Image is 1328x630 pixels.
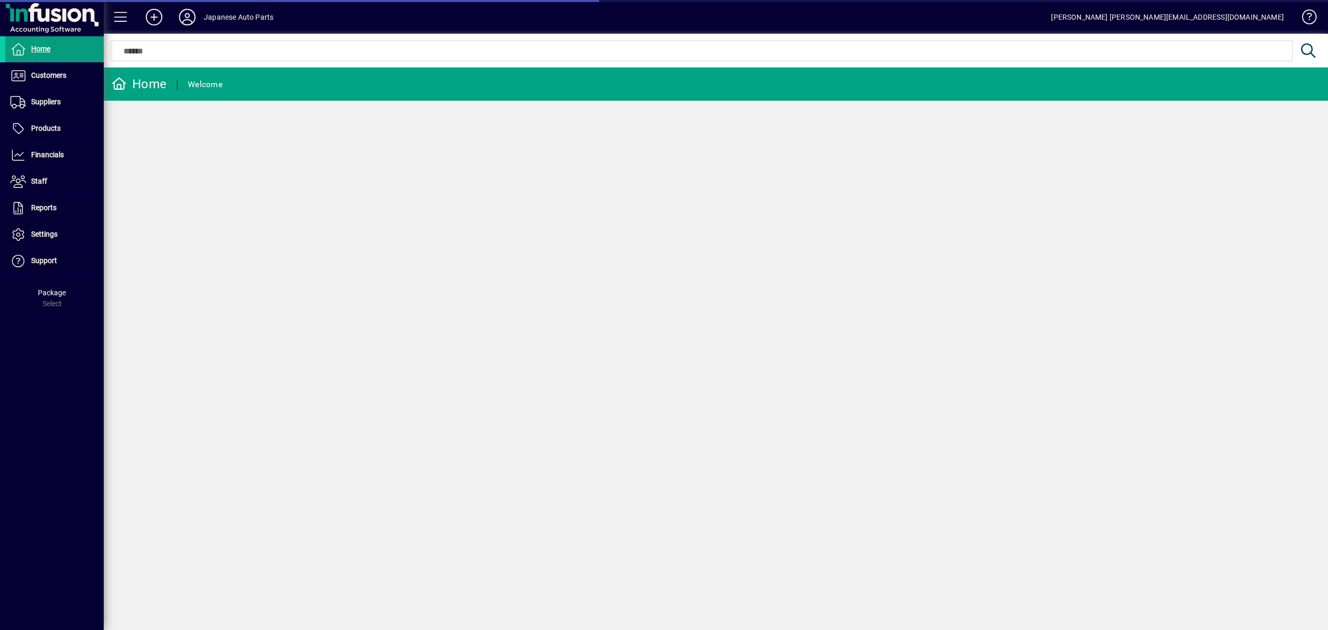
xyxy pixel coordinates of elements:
[5,248,104,274] a: Support
[31,230,58,238] span: Settings
[204,9,273,25] div: Japanese Auto Parts
[31,124,61,132] span: Products
[1051,9,1284,25] div: [PERSON_NAME] [PERSON_NAME][EMAIL_ADDRESS][DOMAIN_NAME]
[5,89,104,115] a: Suppliers
[5,63,104,89] a: Customers
[5,195,104,221] a: Reports
[137,8,171,26] button: Add
[31,45,50,53] span: Home
[5,222,104,248] a: Settings
[5,116,104,142] a: Products
[171,8,204,26] button: Profile
[31,71,66,79] span: Customers
[5,142,104,168] a: Financials
[5,169,104,195] a: Staff
[31,98,61,106] span: Suppliers
[38,289,66,297] span: Package
[31,150,64,159] span: Financials
[31,256,57,265] span: Support
[31,203,57,212] span: Reports
[1294,2,1315,36] a: Knowledge Base
[31,177,47,185] span: Staff
[188,76,223,93] div: Welcome
[112,76,167,92] div: Home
